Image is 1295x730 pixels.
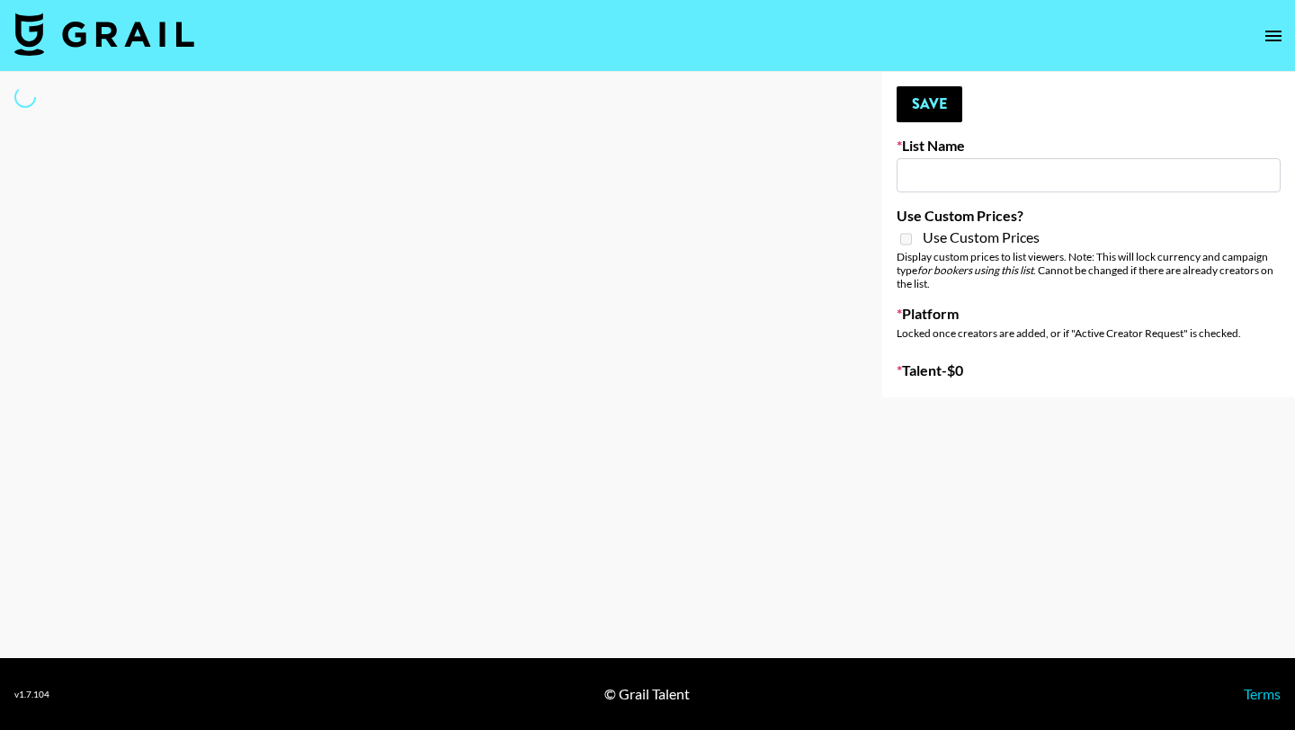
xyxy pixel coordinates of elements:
label: Use Custom Prices? [897,207,1281,225]
div: v 1.7.104 [14,689,49,700]
a: Terms [1244,685,1281,702]
button: Save [897,86,962,122]
button: open drawer [1255,18,1291,54]
label: Talent - $ 0 [897,361,1281,379]
div: Display custom prices to list viewers. Note: This will lock currency and campaign type . Cannot b... [897,250,1281,290]
em: for bookers using this list [917,263,1033,277]
span: Use Custom Prices [923,228,1040,246]
label: List Name [897,137,1281,155]
div: © Grail Talent [604,685,690,703]
label: Platform [897,305,1281,323]
div: Locked once creators are added, or if "Active Creator Request" is checked. [897,326,1281,340]
img: Grail Talent [14,13,194,56]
